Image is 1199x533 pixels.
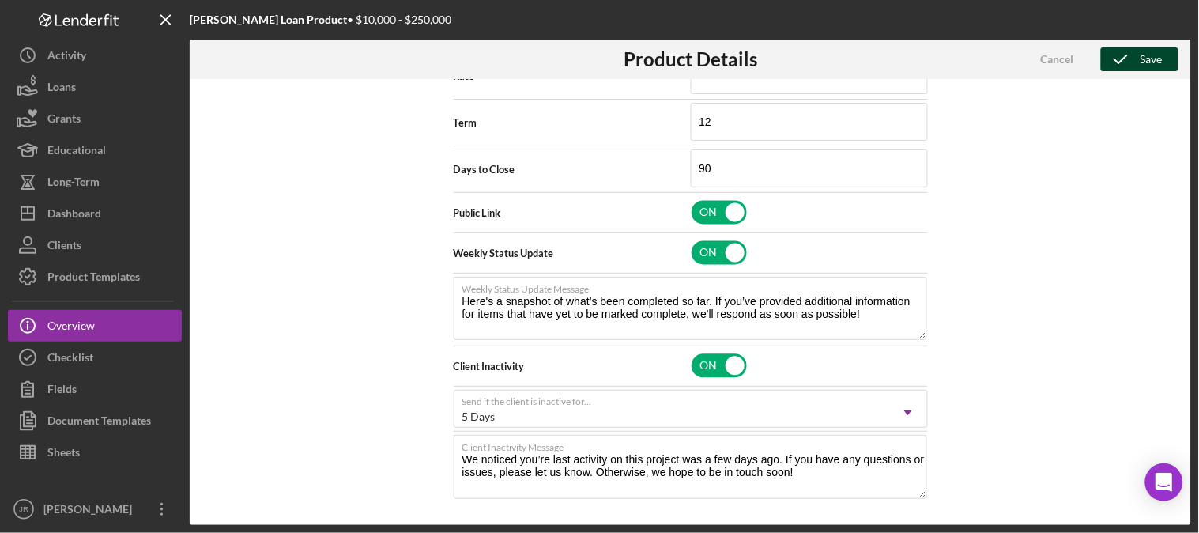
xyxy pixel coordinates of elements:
[47,71,76,107] div: Loans
[47,261,140,297] div: Product Templates
[47,342,93,377] div: Checklist
[190,13,451,26] div: • $10,000 - $250,000
[1018,47,1097,71] button: Cancel
[8,310,182,342] button: Overview
[47,40,86,75] div: Activity
[19,505,28,514] text: JR
[462,436,927,453] label: Client Inactivity Message
[47,103,81,138] div: Grants
[8,134,182,166] button: Educational
[462,410,496,423] div: 5 Days
[462,278,927,295] label: Weekly Status Update Message
[454,360,691,372] span: Client Inactivity
[454,163,691,176] span: Days to Close
[624,48,757,70] h3: Product Details
[47,198,101,233] div: Dashboard
[1145,463,1183,501] div: Open Intercom Messenger
[47,310,95,346] div: Overview
[8,437,182,468] button: Sheets
[8,40,182,71] button: Activity
[8,261,182,293] button: Product Templates
[47,166,100,202] div: Long-Term
[8,405,182,437] button: Document Templates
[8,493,182,525] button: JR[PERSON_NAME]
[47,405,151,440] div: Document Templates
[8,373,182,405] button: Fields
[8,103,182,134] button: Grants
[454,206,691,219] span: Public Link
[47,373,77,409] div: Fields
[454,435,927,498] textarea: We noticed you’re last activity on this project was a few days ago. If you have any questions or ...
[190,13,347,26] b: [PERSON_NAME] Loan Product
[47,134,106,170] div: Educational
[8,229,182,261] button: Clients
[1101,47,1178,71] button: Save
[1141,47,1163,71] div: Save
[454,116,691,129] span: Term
[8,198,182,229] button: Dashboard
[8,166,182,198] button: Long-Term
[40,493,142,529] div: [PERSON_NAME]
[47,229,81,265] div: Clients
[1041,47,1074,71] div: Cancel
[47,437,80,472] div: Sheets
[8,342,182,373] button: Checklist
[454,247,691,259] span: Weekly Status Update
[454,277,927,340] textarea: Here's a snapshot of what’s been completed so far. If you’ve provided additional information for ...
[8,71,182,103] button: Loans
